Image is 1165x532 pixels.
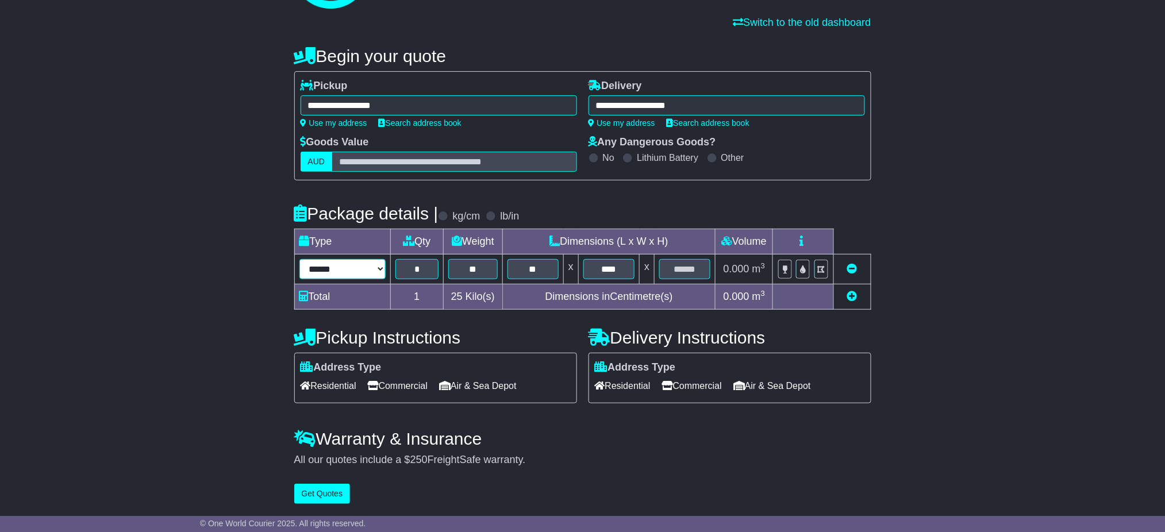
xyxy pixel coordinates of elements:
[444,229,503,255] td: Weight
[301,80,348,92] label: Pickup
[390,284,444,310] td: 1
[294,454,871,467] div: All our quotes include a $ FreightSafe warranty.
[724,291,749,302] span: 0.000
[379,118,462,128] a: Search address book
[595,377,651,395] span: Residential
[761,261,766,270] sup: 3
[752,291,766,302] span: m
[301,118,367,128] a: Use my address
[301,361,382,374] label: Address Type
[667,118,749,128] a: Search address book
[589,118,655,128] a: Use my address
[716,229,773,255] td: Volume
[640,255,655,284] td: x
[500,210,519,223] label: lb/in
[294,47,871,65] h4: Begin your quote
[301,136,369,149] label: Goods Value
[390,229,444,255] td: Qty
[294,229,390,255] td: Type
[294,328,577,347] h4: Pickup Instructions
[294,284,390,310] td: Total
[200,519,366,528] span: © One World Courier 2025. All rights reserved.
[595,361,676,374] label: Address Type
[724,263,749,275] span: 0.000
[451,291,463,302] span: 25
[752,263,766,275] span: m
[733,377,811,395] span: Air & Sea Depot
[637,152,698,163] label: Lithium Battery
[502,284,716,310] td: Dimensions in Centimetre(s)
[563,255,578,284] td: x
[721,152,744,163] label: Other
[294,204,439,223] h4: Package details |
[847,291,858,302] a: Add new item
[368,377,428,395] span: Commercial
[439,377,517,395] span: Air & Sea Depot
[589,328,871,347] h4: Delivery Instructions
[301,152,333,172] label: AUD
[452,210,480,223] label: kg/cm
[733,17,871,28] a: Switch to the old dashboard
[502,229,716,255] td: Dimensions (L x W x H)
[410,454,428,465] span: 250
[761,289,766,298] sup: 3
[603,152,614,163] label: No
[444,284,503,310] td: Kilo(s)
[847,263,858,275] a: Remove this item
[589,80,642,92] label: Delivery
[662,377,722,395] span: Commercial
[301,377,356,395] span: Residential
[589,136,716,149] label: Any Dangerous Goods?
[294,484,351,504] button: Get Quotes
[294,429,871,448] h4: Warranty & Insurance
